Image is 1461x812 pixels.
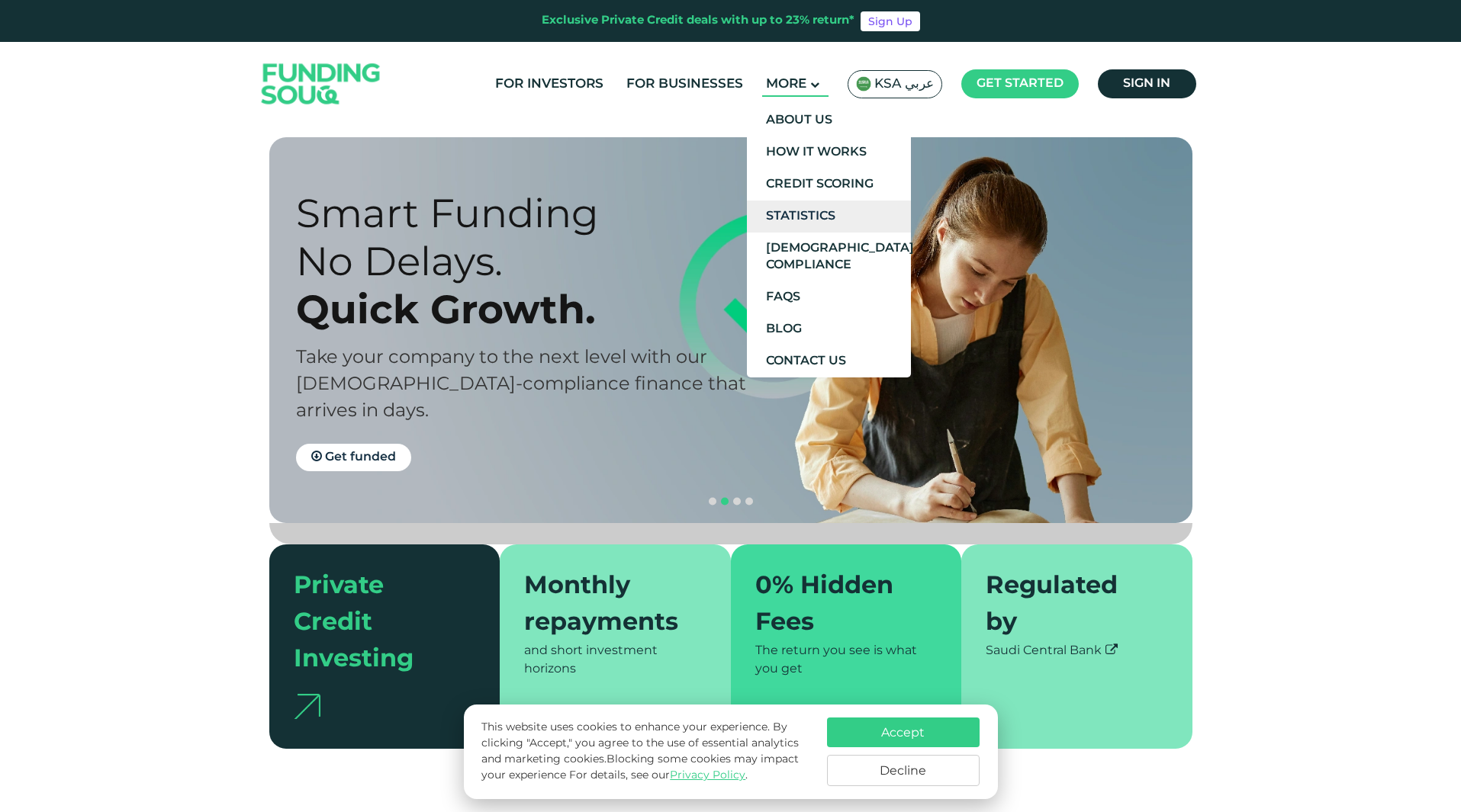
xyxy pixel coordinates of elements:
[986,642,1168,660] div: Saudi Central Bank
[766,78,806,91] span: More
[747,233,911,281] a: [DEMOGRAPHIC_DATA] Compliance
[623,72,747,97] a: For Businesses
[755,569,919,642] div: 0% Hidden Fees
[1098,69,1196,98] a: Sign in
[296,444,411,471] a: Get funded
[719,496,731,508] button: navigation
[569,770,748,781] span: For details, see our .
[296,371,758,425] div: [DEMOGRAPHIC_DATA]-compliance finance that arrives in days.
[731,496,743,508] button: navigation
[977,78,1064,89] span: Get started
[542,12,854,30] div: Exclusive Private Credit deals with up to 23% return*
[747,345,911,377] a: Contact Us
[755,642,938,679] div: The return you see is what you get
[856,76,871,91] img: SA Flag
[827,717,980,747] button: Accept
[481,754,799,781] span: Blocking some cookies may impact your experience
[986,569,1150,642] div: Regulated by
[294,694,320,719] img: arrow
[747,201,911,233] a: Statistics
[747,168,911,201] a: Credit Scoring
[296,189,758,237] div: Smart Funding
[294,569,458,679] div: Private Credit Investing
[325,451,396,463] span: Get funded
[1123,78,1170,89] span: Sign in
[747,313,911,345] a: Blog
[706,496,719,508] button: navigation
[524,569,688,642] div: Monthly repayments
[827,755,980,786] button: Decline
[296,345,758,371] div: Take your company to the next level with our
[481,720,811,784] p: This website uses cookies to enhance your experience. By clicking "Accept," you agree to the use ...
[296,237,758,285] div: No Delays.
[670,770,745,781] a: Privacy Policy
[524,642,706,679] div: and short investment horizons
[747,104,911,136] a: About Us
[747,281,911,313] a: FAQs
[296,285,758,333] div: Quick Growth.
[246,46,396,123] img: Logo
[874,75,934,93] span: KSA عربي
[743,496,755,508] button: navigation
[491,72,607,97] a: For Investors
[861,11,920,31] a: Sign Up
[747,136,911,168] a: How It Works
